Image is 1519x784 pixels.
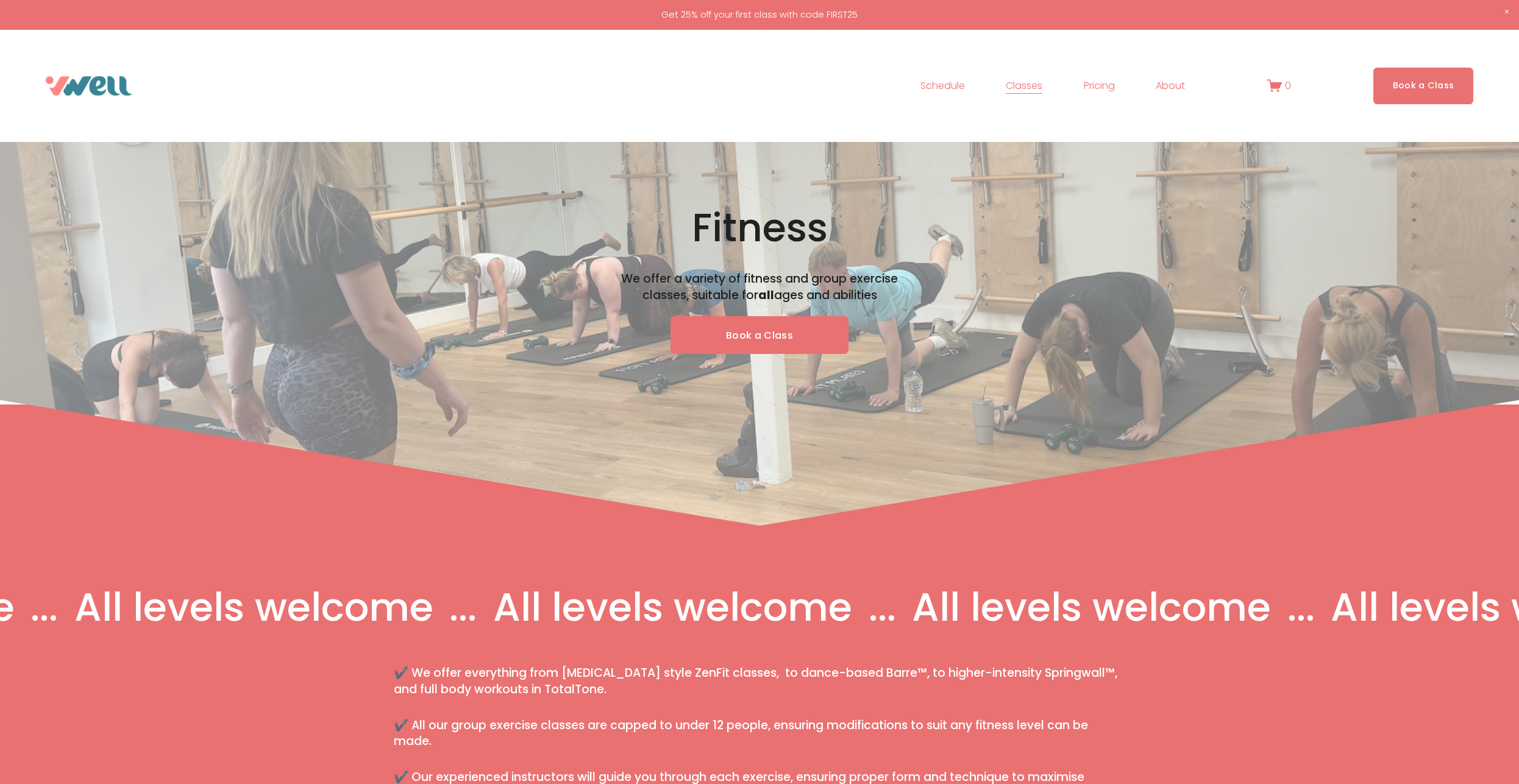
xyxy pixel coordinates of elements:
[46,76,132,96] img: VWell
[394,665,1125,697] h4: ✔️ We offer everything from [MEDICAL_DATA] style ZenFit classes, to dance-based Barre™, to higher...
[1373,68,1474,104] a: Book a Class
[1084,76,1115,96] a: Pricing
[920,76,965,96] a: Schedule
[1006,77,1042,95] span: Classes
[1267,78,1291,93] a: 0 items in cart
[912,579,1271,634] tspan: All levels welcome
[493,579,852,634] tspan: All levels welcome
[869,579,896,634] tspan: ...
[486,204,1033,252] h1: Fitness
[394,718,1125,750] h4: ✔️ All our group exercise classes are capped to under 12 people, ensuring modifications to suit a...
[1287,579,1315,634] tspan: ...
[30,579,58,634] tspan: ...
[449,579,477,634] tspan: ...
[671,316,848,355] a: Book a Class
[609,271,910,303] h4: We offer a variety of fitness and group exercise classes, suitable for ages and abilities
[758,287,774,303] strong: all
[1156,77,1185,95] span: About
[1156,76,1185,96] a: folder dropdown
[74,579,433,634] tspan: All levels welcome
[1006,76,1042,96] a: folder dropdown
[1285,79,1291,93] span: 0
